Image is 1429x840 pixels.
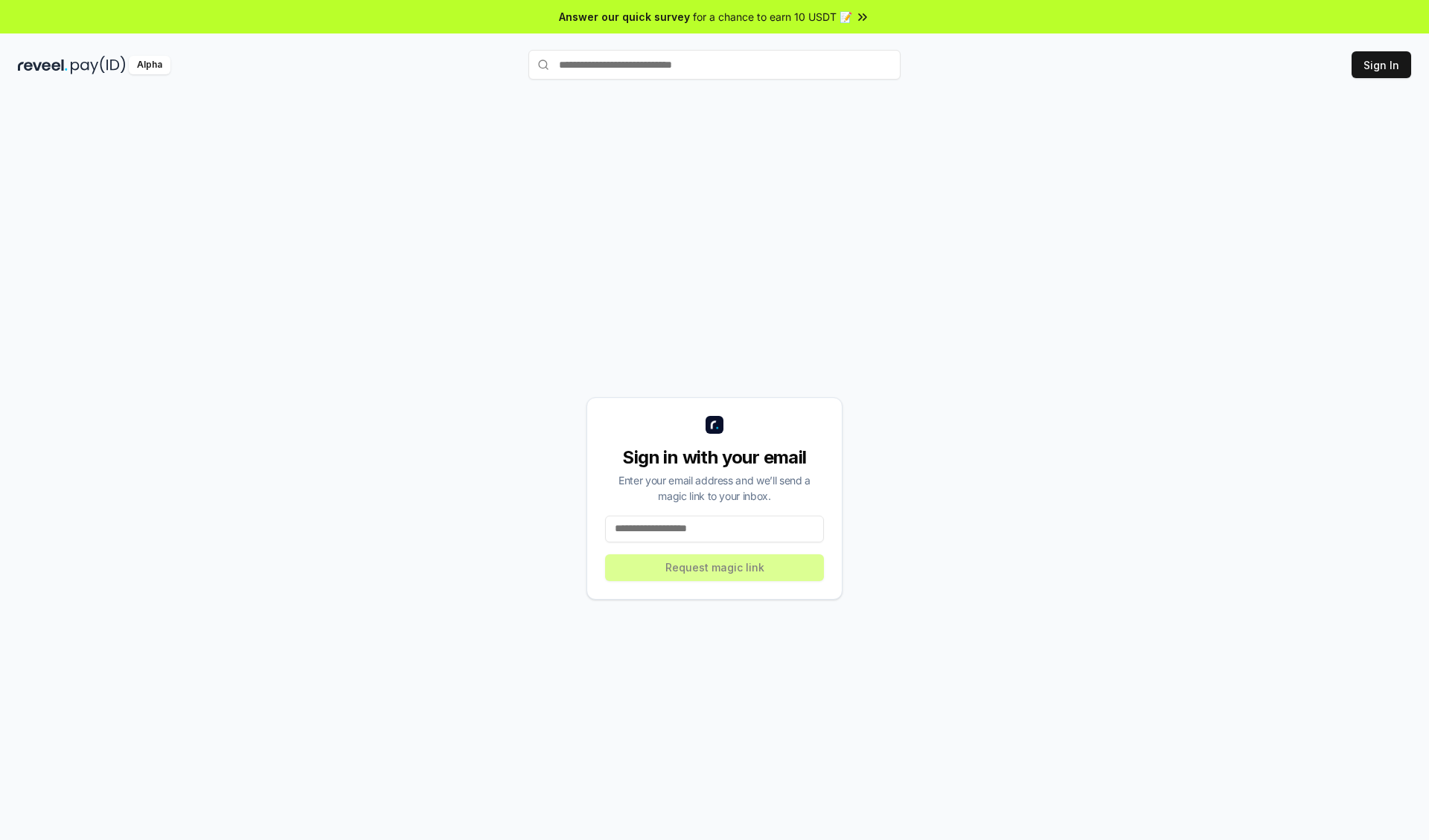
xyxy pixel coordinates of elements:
img: pay_id [71,56,126,74]
span: for a chance to earn 10 USDT 📝 [693,9,852,25]
div: Alpha [129,56,170,74]
div: Enter your email address and we’ll send a magic link to your inbox. [605,472,824,504]
div: Sign in with your email [605,446,824,469]
img: logo_small [706,416,723,434]
button: Sign In [1352,51,1411,78]
span: Answer our quick survey [559,9,690,25]
img: reveel_dark [18,56,68,74]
